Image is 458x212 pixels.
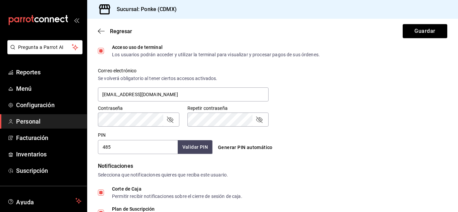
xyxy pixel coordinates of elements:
span: Ayuda [16,197,73,205]
div: Selecciona que notificaciones quieres que reciba este usuario. [98,171,447,179]
div: Plan de Suscripción [112,207,218,211]
span: Pregunta a Parrot AI [18,44,72,51]
span: Facturación [16,133,81,142]
button: open_drawer_menu [74,17,79,23]
div: Notificaciones [98,162,447,170]
span: Regresar [110,28,132,34]
span: Configuración [16,100,81,110]
div: Permitir recibir notificaciones sobre el cierre de sesión de caja. [112,194,242,199]
span: Reportes [16,68,81,77]
label: Repetir contraseña [187,106,269,111]
span: Inventarios [16,150,81,159]
label: Correo electrónico [98,68,269,73]
span: Personal [16,117,81,126]
label: Contraseña [98,106,179,111]
button: Regresar [98,28,132,34]
button: passwordField [166,116,174,124]
div: Corte de Caja [112,187,242,191]
h3: Sucursal: Ponke (CDMX) [111,5,177,13]
div: Los usuarios podrán acceder y utilizar la terminal para visualizar y procesar pagos de sus órdenes. [112,52,320,57]
button: passwordField [255,116,263,124]
label: PIN [98,133,106,137]
div: Se volverá obligatorio al tener ciertos accesos activados. [98,75,269,82]
input: 3 a 6 dígitos [98,140,178,154]
button: Validar PIN [178,140,213,154]
button: Pregunta a Parrot AI [7,40,82,54]
span: Suscripción [16,166,81,175]
button: Guardar [403,24,447,38]
div: Acceso uso de terminal [112,45,320,50]
span: Menú [16,84,81,93]
a: Pregunta a Parrot AI [5,49,82,56]
button: Generar PIN automático [215,141,275,154]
